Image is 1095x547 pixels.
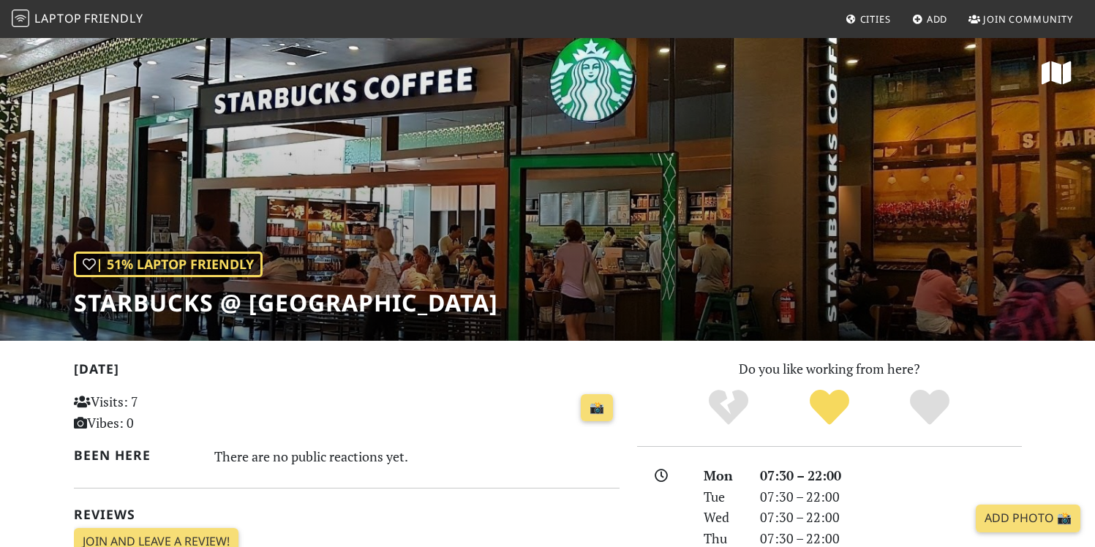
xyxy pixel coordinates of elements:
a: LaptopFriendly LaptopFriendly [12,7,143,32]
p: Visits: 7 Vibes: 0 [74,391,244,434]
h2: Reviews [74,507,620,522]
h1: Starbucks @ [GEOGRAPHIC_DATA] [74,289,498,317]
h2: [DATE] [74,361,620,382]
div: | 51% Laptop Friendly [74,252,263,277]
div: There are no public reactions yet. [214,445,620,468]
div: Yes [779,388,880,428]
div: 07:30 – 22:00 [751,507,1031,528]
p: Do you like working from here? [637,358,1022,380]
a: Join Community [963,6,1079,32]
a: 📸 [581,394,613,422]
span: Cities [860,12,891,26]
a: Add Photo 📸 [976,505,1080,532]
span: Add [927,12,948,26]
span: Join Community [983,12,1073,26]
h2: Been here [74,448,197,463]
div: 07:30 – 22:00 [751,486,1031,508]
div: Definitely! [879,388,980,428]
a: Cities [840,6,897,32]
div: 07:30 – 22:00 [751,465,1031,486]
img: LaptopFriendly [12,10,29,27]
span: Laptop [34,10,82,26]
div: Mon [695,465,750,486]
span: Friendly [84,10,143,26]
a: Add [906,6,954,32]
div: Wed [695,507,750,528]
div: Tue [695,486,750,508]
div: No [678,388,779,428]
